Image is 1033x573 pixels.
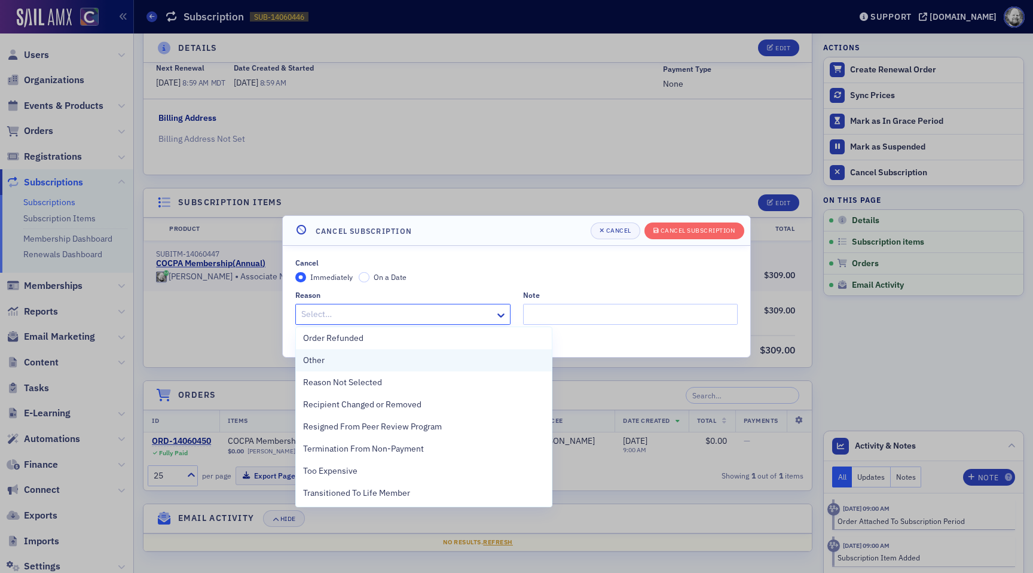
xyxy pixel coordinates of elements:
[303,398,421,411] span: Recipient Changed or Removed
[303,376,382,389] span: Reason Not Selected
[591,223,640,239] button: Cancel
[303,443,424,455] span: Termination From Non-Payment
[523,291,540,300] div: Note
[303,420,442,433] span: Resigned From Peer Review Program
[606,227,631,234] div: Cancel
[661,227,735,234] div: Cancel Subscription
[374,272,407,282] span: On a Date
[303,354,325,367] span: Other
[295,272,306,283] input: Immediately
[295,258,319,267] div: Cancel
[316,225,412,236] h4: Cancel Subscription
[359,272,369,283] input: On a Date
[310,272,353,282] span: Immediately
[303,487,410,499] span: Transitioned To Life Member
[303,332,363,345] span: Order Refunded
[644,223,744,239] button: Cancel Subscription
[303,465,357,477] span: Too Expensive
[295,291,320,300] div: Reason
